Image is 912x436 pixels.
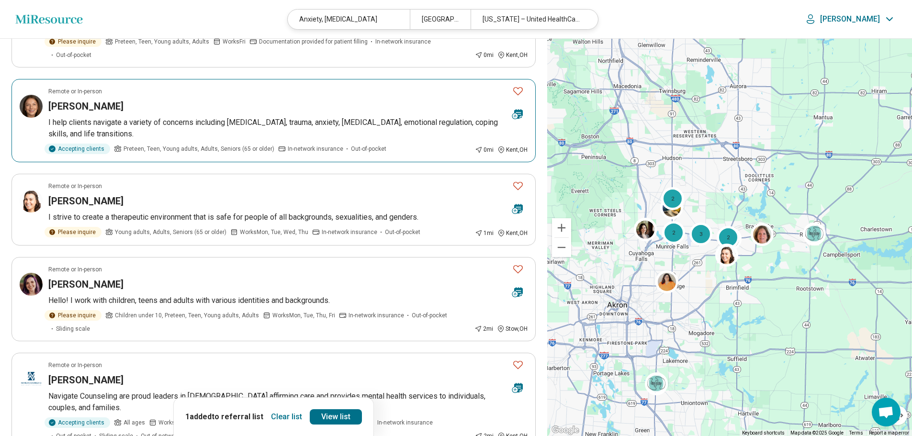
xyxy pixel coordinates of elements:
[410,10,471,29] div: [GEOGRAPHIC_DATA]
[662,221,685,244] div: 2
[385,228,420,236] span: Out-of-pocket
[48,87,102,96] p: Remote or In-person
[288,145,343,153] span: In-network insurance
[48,295,528,306] p: Hello! I work with children, teens and adults with various identities and backgrounds.
[48,373,124,387] h3: [PERSON_NAME]
[56,51,91,59] span: Out-of-pocket
[45,310,101,321] div: Please inquire
[48,212,528,223] p: I strive to create a therapeutic environment that is safe for people of all backgrounds, sexualit...
[288,10,409,29] div: Anxiety, [MEDICAL_DATA]
[717,226,740,249] div: 2
[223,37,246,46] span: Works Fri
[56,324,90,333] span: Sliding scale
[820,14,880,24] p: [PERSON_NAME]
[267,409,306,425] button: Clear list
[349,311,404,320] span: In-network insurance
[351,145,386,153] span: Out-of-pocket
[508,176,528,196] button: Favorite
[508,259,528,279] button: Favorite
[310,409,362,425] a: View list
[475,145,494,154] div: 0 mi
[48,391,528,414] p: Navigate Counseling are proud leaders in [DEMOGRAPHIC_DATA] affirming care and provides mental he...
[552,218,571,237] button: Zoom in
[475,51,494,59] div: 0 mi
[124,418,145,427] span: All ages
[377,418,433,427] span: In-network insurance
[259,37,368,46] span: Documentation provided for patient filling
[497,324,528,333] div: Stow , OH
[45,227,101,237] div: Please inquire
[45,144,110,154] div: Accepting clients
[212,412,263,421] span: to referral list
[689,222,712,245] div: 3
[661,187,684,210] div: 2
[115,37,209,46] span: Preteen, Teen, Young adults, Adults
[322,228,377,236] span: In-network insurance
[474,324,493,333] div: 2 mi
[48,278,124,291] h3: [PERSON_NAME]
[471,10,592,29] div: [US_STATE] – United HealthCare
[869,430,909,436] a: Report a map error
[124,145,274,153] span: Preteen, Teen, Young adults, Adults, Seniors (65 or older)
[48,100,124,113] h3: [PERSON_NAME]
[158,418,248,427] span: Works Mon, Tue, Wed, Thu, Fri, Sat
[45,417,110,428] div: Accepting clients
[497,145,528,154] div: Kent , OH
[872,398,901,426] div: Open chat
[272,311,335,320] span: Works Mon, Tue, Thu, Fri
[508,355,528,375] button: Favorite
[497,229,528,237] div: Kent , OH
[552,238,571,257] button: Zoom out
[475,229,494,237] div: 1 mi
[48,361,102,369] p: Remote or In-person
[508,81,528,101] button: Favorite
[412,311,447,320] span: Out-of-pocket
[45,36,101,47] div: Please inquire
[790,430,844,436] span: Map data ©2025 Google
[115,228,226,236] span: Young adults, Adults, Seniors (65 or older)
[375,37,431,46] span: In-network insurance
[48,265,102,274] p: Remote or In-person
[115,311,259,320] span: Children under 10, Preteen, Teen, Young adults, Adults
[185,411,263,423] p: 1 added
[48,182,102,190] p: Remote or In-person
[240,228,308,236] span: Works Mon, Tue, Wed, Thu
[48,194,124,208] h3: [PERSON_NAME]
[48,117,528,140] p: I help clients navigate a variety of concerns including [MEDICAL_DATA], trauma, anxiety, [MEDICAL...
[849,430,863,436] a: Terms (opens in new tab)
[497,51,528,59] div: Kent , OH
